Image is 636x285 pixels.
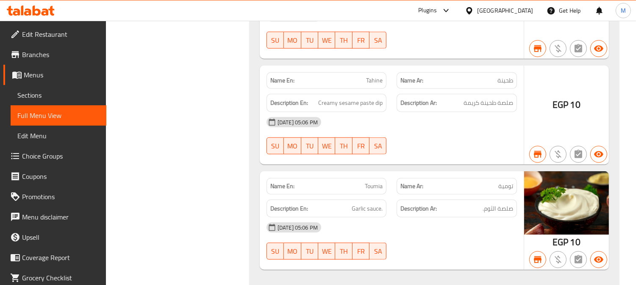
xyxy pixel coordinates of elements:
[24,70,100,80] span: Menus
[570,40,587,57] button: Not has choices
[553,234,568,250] span: EGP
[301,243,318,260] button: TU
[3,24,106,44] a: Edit Restaurant
[353,137,369,154] button: FR
[11,126,106,146] a: Edit Menu
[570,251,587,268] button: Not has choices
[284,32,301,49] button: MO
[464,98,513,108] span: صلصة طحينة كريمة
[400,182,423,191] strong: Name Ar:
[270,34,281,47] span: SU
[274,224,321,232] span: [DATE] 05:06 PM
[498,182,513,191] span: تومية
[270,140,281,152] span: SU
[3,146,106,166] a: Choice Groups
[353,32,369,49] button: FR
[22,273,100,283] span: Grocery Checklist
[570,234,580,250] span: 10
[400,98,437,108] strong: Description Ar:
[483,203,513,214] span: صلصة الثوم.
[267,243,284,260] button: SU
[17,90,100,100] span: Sections
[22,232,100,242] span: Upsell
[570,96,580,113] span: 10
[270,76,294,85] strong: Name En:
[621,6,626,15] span: M
[529,40,546,57] button: Branch specific item
[524,171,609,235] img: Garlic_sauce638882173449834386.jpg
[335,137,352,154] button: TH
[369,137,386,154] button: SA
[477,6,533,15] div: [GEOGRAPHIC_DATA]
[22,49,100,60] span: Branches
[301,137,318,154] button: TU
[3,227,106,247] a: Upsell
[17,131,100,141] span: Edit Menu
[3,44,106,65] a: Branches
[287,245,297,258] span: MO
[3,166,106,186] a: Coupons
[497,76,513,85] span: طحينة
[22,151,100,161] span: Choice Groups
[270,182,294,191] strong: Name En:
[400,203,437,214] strong: Description Ar:
[590,251,607,268] button: Available
[3,207,106,227] a: Menu disclaimer
[274,118,321,126] span: [DATE] 05:06 PM
[373,140,383,152] span: SA
[17,110,100,121] span: Full Menu View
[284,137,301,154] button: MO
[369,32,386,49] button: SA
[529,146,546,163] button: Branch specific item
[11,105,106,126] a: Full Menu View
[305,34,315,47] span: TU
[356,34,366,47] span: FR
[22,171,100,181] span: Coupons
[22,252,100,263] span: Coverage Report
[339,140,349,152] span: TH
[270,245,281,258] span: SU
[570,146,587,163] button: Not has choices
[301,32,318,49] button: TU
[22,192,100,202] span: Promotions
[318,32,335,49] button: WE
[356,140,366,152] span: FR
[3,65,106,85] a: Menus
[553,96,568,113] span: EGP
[356,245,366,258] span: FR
[270,203,308,214] strong: Description En:
[373,34,383,47] span: SA
[550,146,567,163] button: Purchased item
[366,76,383,85] span: Tahine
[3,186,106,207] a: Promotions
[318,137,335,154] button: WE
[318,98,383,108] span: Creamy sesame paste dip
[339,34,349,47] span: TH
[335,32,352,49] button: TH
[529,251,546,268] button: Branch specific item
[287,140,297,152] span: MO
[322,140,332,152] span: WE
[22,29,100,39] span: Edit Restaurant
[550,40,567,57] button: Purchased item
[270,98,308,108] strong: Description En:
[305,245,315,258] span: TU
[284,243,301,260] button: MO
[418,5,437,16] div: Plugins
[369,243,386,260] button: SA
[365,182,383,191] span: Toumia
[322,245,332,258] span: WE
[400,76,423,85] strong: Name Ar:
[267,32,284,49] button: SU
[11,85,106,105] a: Sections
[352,203,383,214] span: Garlic sauce.
[267,137,284,154] button: SU
[335,243,352,260] button: TH
[305,140,315,152] span: TU
[322,34,332,47] span: WE
[353,243,369,260] button: FR
[3,247,106,268] a: Coverage Report
[22,212,100,222] span: Menu disclaimer
[373,245,383,258] span: SA
[318,243,335,260] button: WE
